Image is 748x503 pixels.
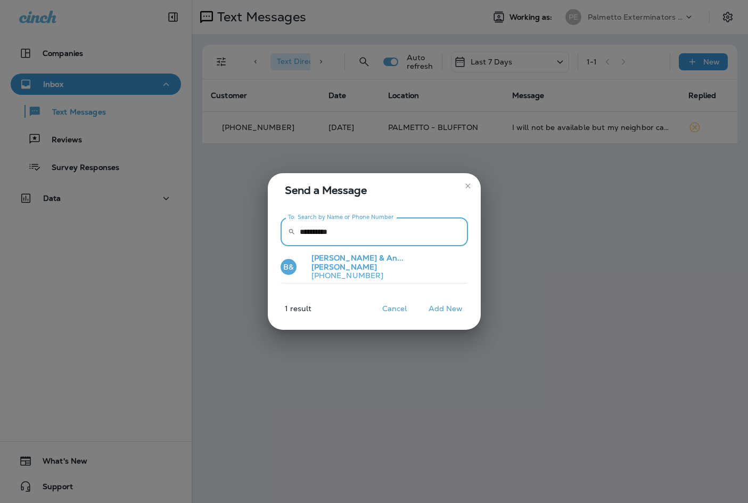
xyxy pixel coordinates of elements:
label: To: Search by Name or Phone Number [288,213,394,221]
span: Send a Message [285,182,468,199]
button: close [459,177,476,194]
div: B& [281,259,297,275]
button: B&[PERSON_NAME] & An... [PERSON_NAME][PHONE_NUMBER] [281,250,468,284]
button: Cancel [375,301,415,317]
span: [PERSON_NAME] & An... [311,253,404,263]
p: [PHONE_NUMBER] [303,271,464,280]
p: 1 result [264,304,312,321]
span: [PERSON_NAME] [311,262,377,272]
button: Add New [423,301,468,317]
